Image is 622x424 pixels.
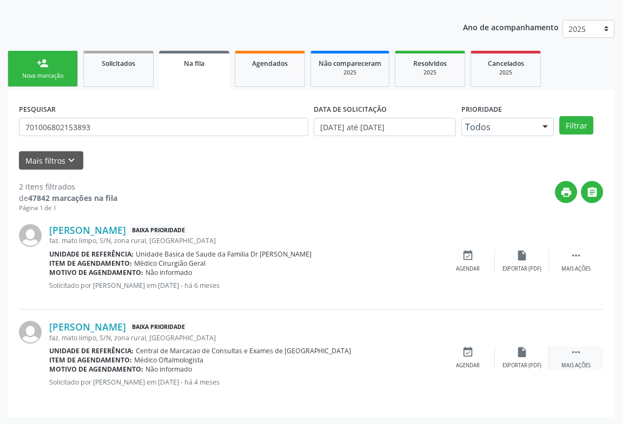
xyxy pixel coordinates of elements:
i:  [570,346,582,358]
span: Baixa Prioridade [130,321,187,333]
a: [PERSON_NAME] [49,321,126,333]
label: DATA DE SOLICITAÇÃO [314,101,387,118]
div: de [19,192,117,204]
label: Prioridade [461,101,502,118]
a: [PERSON_NAME] [49,224,126,236]
i: insert_drive_file [516,346,528,358]
p: Solicitado por [PERSON_NAME] em [DATE] - há 6 meses [49,281,441,290]
i: keyboard_arrow_down [65,154,77,166]
i: insert_drive_file [516,250,528,261]
b: Motivo de agendamento: [49,268,143,277]
span: Central de Marcacao de Consultas e Exames de [GEOGRAPHIC_DATA] [136,346,351,355]
b: Unidade de referência: [49,250,134,259]
button: Filtrar [559,116,593,134]
i:  [570,250,582,261]
div: Mais ações [561,265,591,273]
div: 2025 [479,69,533,77]
label: PESQUISAR [19,101,56,118]
img: img [19,224,42,247]
span: Não informado [145,365,192,374]
i: print [560,186,572,198]
button:  [581,181,603,203]
div: Agendar [456,362,480,369]
span: Baixa Prioridade [130,225,187,236]
p: Solicitado por [PERSON_NAME] em [DATE] - há 4 meses [49,378,441,387]
div: Agendar [456,265,480,273]
div: Exportar (PDF) [502,362,541,369]
span: Solicitados [102,59,135,68]
b: Item de agendamento: [49,259,132,268]
div: Página 1 de 1 [19,204,117,213]
span: Unidade Basica de Saude da Familia Dr [PERSON_NAME] [136,250,312,259]
div: faz. mato limpo, S/N, zona rural, [GEOGRAPHIC_DATA] [49,236,441,245]
button: print [555,181,577,203]
input: Selecione um intervalo [314,118,456,136]
span: Na fila [184,59,204,68]
i: event_available [462,346,474,358]
div: 2025 [403,69,457,77]
span: Agendados [252,59,288,68]
strong: 47842 marcações na fila [28,193,117,203]
input: Nome, CNS [19,118,308,136]
b: Motivo de agendamento: [49,365,143,374]
div: Mais ações [561,362,591,369]
span: Cancelados [488,59,524,68]
span: Não informado [145,268,192,277]
div: Nova marcação [16,72,70,80]
img: img [19,321,42,344]
div: faz. mato limpo, S/N, zona rural, [GEOGRAPHIC_DATA] [49,333,441,342]
b: Item de agendamento: [49,355,132,365]
span: Médico Cirurgião Geral [134,259,206,268]
div: 2025 [319,69,381,77]
i:  [586,186,598,198]
div: 2 itens filtrados [19,181,117,192]
span: Médico Oftalmologista [134,355,203,365]
button: Mais filtroskeyboard_arrow_down [19,151,83,170]
i: event_available [462,250,474,261]
span: Não compareceram [319,59,381,68]
span: Todos [465,122,532,132]
div: Exportar (PDF) [502,265,541,273]
b: Unidade de referência: [49,346,134,355]
p: Ano de acompanhamento [463,20,559,33]
span: Resolvidos [413,59,447,68]
div: person_add [37,57,49,69]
